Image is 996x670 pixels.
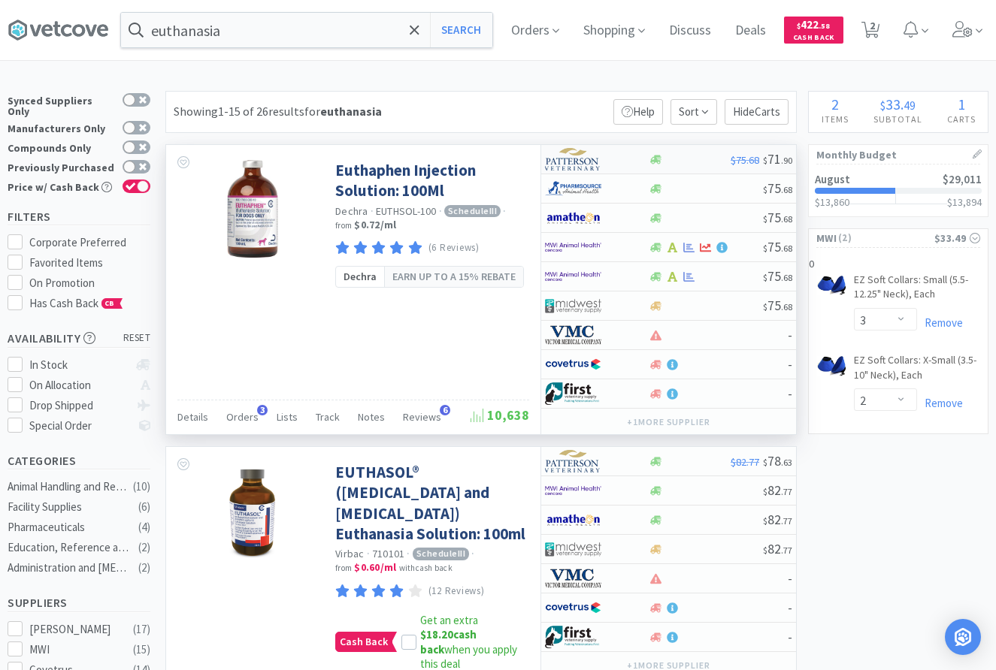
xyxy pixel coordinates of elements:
a: EZ Soft Collars: X-Small (3.5-10" Neck), Each [854,353,980,388]
span: - [788,355,792,373]
a: EUTHASOL® ([MEDICAL_DATA] and [MEDICAL_DATA]) Euthanasia Solution: 100ml [335,462,525,544]
div: Corporate Preferred [29,234,151,252]
img: f5e969b455434c6296c6d81ef179fa71_3.png [545,450,601,472]
span: 6 [440,405,450,415]
span: 2 [831,95,839,113]
span: Track [316,410,340,424]
p: Hide Carts [725,99,789,125]
a: Deals [729,24,772,38]
span: with cash back [399,563,453,573]
span: . 68 [781,272,792,283]
span: 82 [763,481,792,499]
span: 3 [257,405,268,415]
span: Lists [277,410,298,424]
img: f6b2451649754179b5b4e0c70c3f7cb0_2.png [545,479,601,502]
div: In Stock [29,356,129,374]
a: Remove [917,315,963,330]
span: · [371,204,374,218]
span: $ [763,457,767,468]
span: 82 [763,511,792,528]
span: - [788,599,792,616]
span: $13,860 [815,195,849,209]
span: ( 2 ) [837,231,934,246]
h5: Filters [8,208,150,225]
img: 4dd14cff54a648ac9e977f0c5da9bc2e_5.png [545,294,601,317]
div: Showing 1-15 of 26 results [174,102,382,122]
img: f6b2451649754179b5b4e0c70c3f7cb0_2.png [545,265,601,288]
span: 710101 [372,547,405,560]
span: CB [102,299,117,308]
div: ( 4 ) [138,518,150,536]
span: reset [123,330,151,346]
span: Sort [671,99,717,125]
div: ( 15 ) [133,641,150,659]
span: $ [797,21,801,31]
span: for [304,104,382,119]
span: . 68 [781,301,792,312]
span: - [788,326,792,343]
a: August$29,011$13,860$13,894 [809,164,988,216]
img: 71f4349715da4d4c910fde375b450c46_393556.jpg [204,462,301,560]
h4: Carts [934,112,988,126]
a: Remove [917,396,963,410]
h4: Subtotal [861,112,934,126]
strong: $0.60 / ml [354,560,396,574]
span: $ [763,515,767,527]
img: 43b8e2d5b5d34595ab1160b68cb21dfd_543023.jpeg [204,160,301,258]
span: $ [763,545,767,556]
div: On Allocation [29,376,129,394]
span: MWI [816,230,837,246]
div: Synced Suppliers Only [8,93,115,116]
span: Details [177,410,208,424]
div: Drop Shipped [29,397,129,415]
img: 67d67680309e4a0bb49a5ff0391dcc42_6.png [545,626,601,648]
img: 57b37b7583954645a89951dc7ef8ebfd_1077.png [816,276,846,296]
span: 75 [763,209,792,226]
button: Search [430,13,492,47]
a: DechraEarn up to a 15% rebate [335,266,524,287]
h5: Categories [8,452,150,469]
div: Favorited Items [29,254,151,272]
span: Dechra [344,268,377,285]
span: - [788,569,792,587]
span: Notes [358,410,385,424]
span: Orders [226,410,259,424]
img: 1e924e8dc74e4b3a9c1fccb4071e4426_16.png [545,567,601,590]
span: Earn up to a 15% rebate [392,268,516,285]
span: $ [763,155,767,166]
span: 422 [797,17,830,32]
span: 13,894 [952,195,982,209]
span: . 63 [781,457,792,468]
div: Facility Supplies [8,498,129,516]
span: $ [763,184,767,195]
strong: cash back [420,627,477,656]
a: 2 [855,26,886,39]
div: ( 10 ) [133,478,150,496]
strong: $0.72 / ml [354,218,396,231]
div: 0 [809,255,988,433]
div: Previously Purchased [8,160,115,173]
span: $ [880,98,886,113]
h5: Suppliers [8,594,150,611]
img: 4dd14cff54a648ac9e977f0c5da9bc2e_5.png [545,538,601,560]
h3: $ [947,197,982,207]
div: Price w/ Cash Back [8,180,115,192]
span: 75 [763,180,792,197]
span: from [335,563,352,573]
div: Animal Handling and Restraints [8,478,129,496]
div: MWI [29,641,123,659]
img: 67d67680309e4a0bb49a5ff0391dcc42_6.png [545,382,601,405]
div: On Promotion [29,274,151,292]
span: EUTHSOL-100 [376,204,437,218]
span: · [367,547,370,560]
img: 77fca1acd8b6420a9015268ca798ef17_1.png [545,353,601,376]
div: Administration and [MEDICAL_DATA] [8,559,129,577]
span: - [788,628,792,645]
span: Schedule III [413,548,470,560]
span: Reviews [403,410,441,424]
div: Special Order [29,417,129,435]
span: 49 [904,98,916,113]
span: . 77 [781,545,792,556]
span: $ [763,301,767,312]
img: 77fca1acd8b6420a9015268ca798ef17_1.png [545,596,601,619]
